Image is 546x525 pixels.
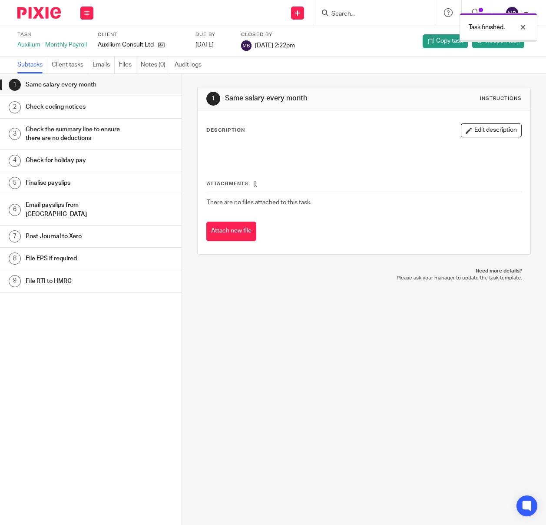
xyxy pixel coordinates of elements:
[26,176,124,189] h1: Finalise payslips
[17,40,87,49] div: Auxilium - Monthly Payroll
[195,40,230,49] div: [DATE]
[9,128,21,140] div: 3
[241,31,295,38] label: Closed by
[206,127,245,134] p: Description
[9,230,21,243] div: 7
[207,199,311,206] span: There are no files attached to this task.
[225,94,383,103] h1: Same salary every month
[98,40,154,49] p: Auxilium Consult Ltd
[195,31,230,38] label: Due by
[26,78,124,91] h1: Same salary every month
[480,95,522,102] div: Instructions
[26,199,124,221] h1: Email payslips from [GEOGRAPHIC_DATA]
[206,275,522,282] p: Please ask your manager to update the task template.
[9,204,21,216] div: 6
[9,101,21,113] div: 2
[26,123,124,145] h1: Check the summary line to ensure there are no deductions
[26,252,124,265] h1: File EPS if required
[255,43,295,49] span: [DATE] 2:22pm
[207,181,248,186] span: Attachments
[52,56,88,73] a: Client tasks
[9,275,21,287] div: 9
[175,56,206,73] a: Audit logs
[9,155,21,167] div: 4
[241,40,251,51] img: svg%3E
[9,253,21,265] div: 8
[9,79,21,91] div: 1
[26,230,124,243] h1: Post Journal to Xero
[206,222,256,241] button: Attach new file
[26,275,124,288] h1: File RTI to HMRC
[98,31,185,38] label: Client
[26,154,124,167] h1: Check for holiday pay
[17,7,61,19] img: Pixie
[17,56,47,73] a: Subtasks
[206,92,220,106] div: 1
[461,123,522,137] button: Edit description
[469,23,505,32] p: Task finished.
[206,268,522,275] p: Need more details?
[119,56,136,73] a: Files
[9,177,21,189] div: 5
[17,31,87,38] label: Task
[93,56,115,73] a: Emails
[26,100,124,113] h1: Check coding notices
[141,56,170,73] a: Notes (0)
[505,6,519,20] img: svg%3E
